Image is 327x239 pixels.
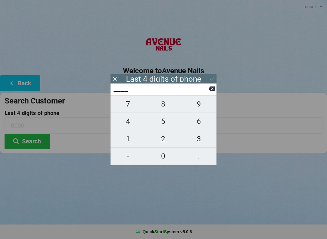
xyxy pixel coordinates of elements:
span: 0 [146,150,181,162]
span: 4 [111,115,146,128]
span: 9 [181,98,216,110]
button: 8 [146,95,181,113]
button: 4 [111,113,146,130]
button: 6 [181,113,216,130]
span: 1 [111,133,146,145]
button: 1 [111,130,146,147]
span: 3 [181,133,216,145]
span: 2 [146,133,181,145]
span: 5 [146,115,181,128]
button: 9 [181,95,216,113]
div: Last 4 digits of phone [126,76,201,82]
button: 2 [146,130,181,147]
button: 5 [146,113,181,130]
span: 7 [111,98,146,110]
span: 8 [146,98,181,110]
button: 3 [181,130,216,147]
span: 6 [181,115,216,128]
button: 0 [146,148,181,165]
button: 7 [111,95,146,113]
